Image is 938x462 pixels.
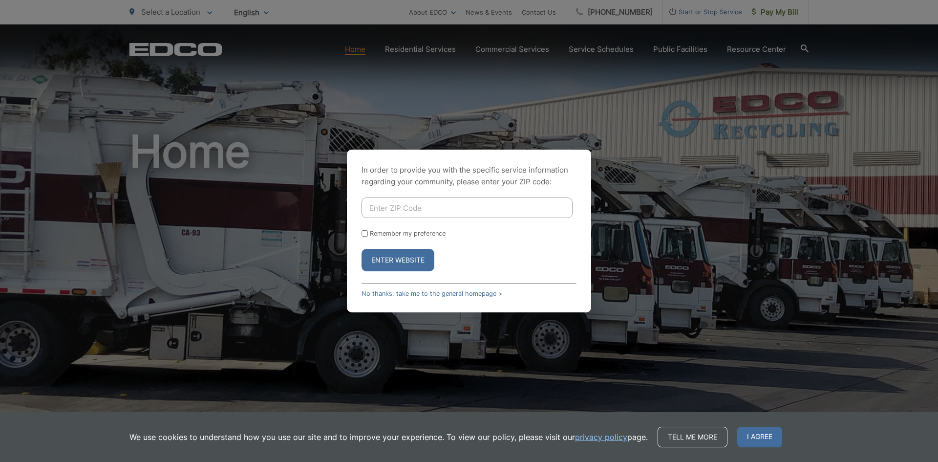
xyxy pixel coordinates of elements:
[362,198,573,218] input: Enter ZIP Code
[129,431,648,443] p: We use cookies to understand how you use our site and to improve your experience. To view our pol...
[362,290,502,297] a: No thanks, take me to the general homepage >
[362,249,434,271] button: Enter Website
[370,230,446,237] label: Remember my preference
[362,164,576,188] p: In order to provide you with the specific service information regarding your community, please en...
[658,427,727,447] a: Tell me more
[575,431,627,443] a: privacy policy
[737,427,782,447] span: I agree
